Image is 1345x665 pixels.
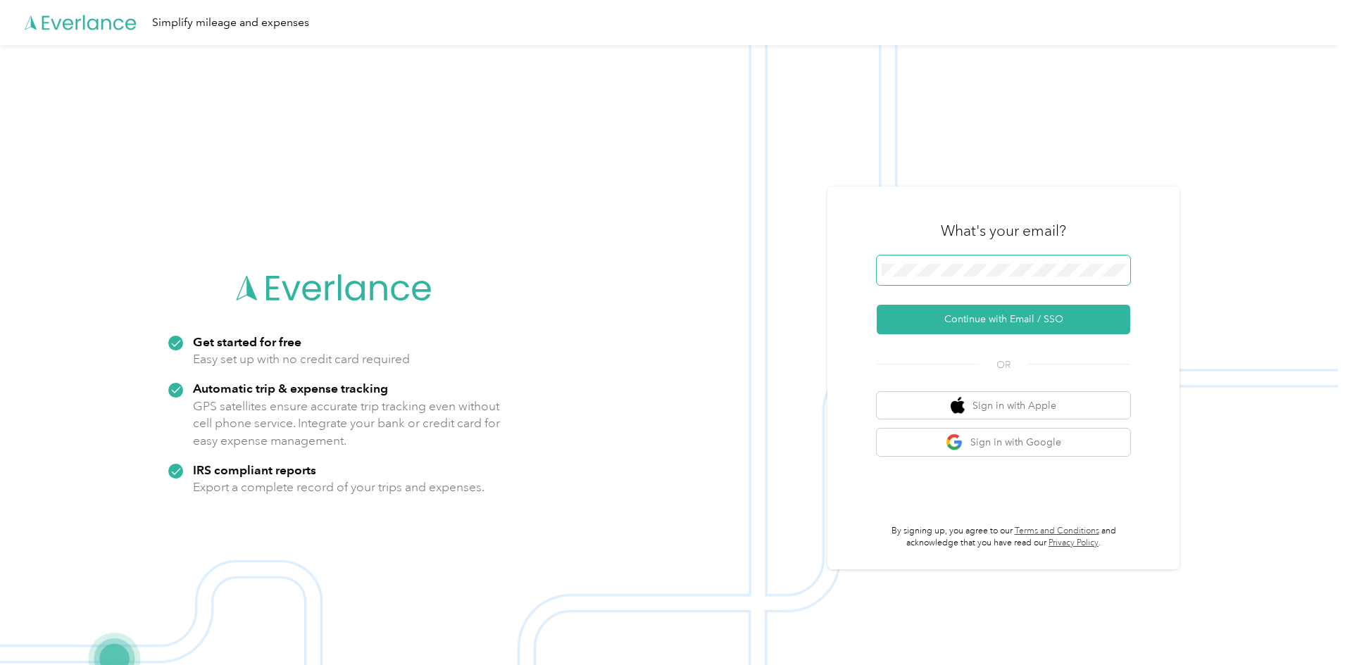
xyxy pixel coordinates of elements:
[152,14,309,32] div: Simplify mileage and expenses
[193,350,410,368] p: Easy set up with no credit card required
[877,525,1130,550] p: By signing up, you agree to our and acknowledge that you have read our .
[877,392,1130,419] button: apple logoSign in with Apple
[1049,538,1099,548] a: Privacy Policy
[951,397,965,414] img: apple logo
[946,433,963,451] img: google logo
[979,357,1028,372] span: OR
[877,305,1130,334] button: Continue with Email / SSO
[193,479,484,496] p: Export a complete record of your trips and expenses.
[193,381,388,395] strong: Automatic trip & expense tracking
[193,398,501,450] p: GPS satellites ensure accurate trip tracking even without cell phone service. Integrate your bank...
[193,462,316,477] strong: IRS compliant reports
[1015,526,1099,536] a: Terms and Conditions
[193,334,301,349] strong: Get started for free
[877,429,1130,456] button: google logoSign in with Google
[941,221,1066,241] h3: What's your email?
